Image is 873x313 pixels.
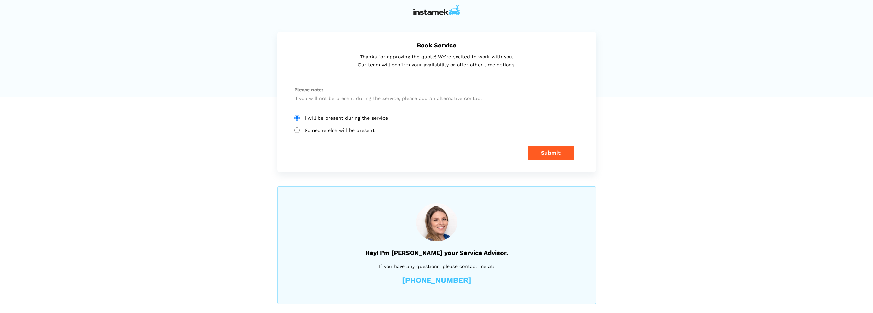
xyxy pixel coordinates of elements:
[294,86,579,94] span: Please note:
[528,146,574,160] button: Submit
[294,127,579,133] label: Someone else will be present
[294,86,579,102] p: If you will not be present during the service, please add an alternative contact
[294,53,579,68] p: Thanks for approving the quote! We’re excited to work with you. Our team will confirm your availa...
[295,262,579,270] p: If you have any questions, please contact me at:
[294,42,579,49] h5: Book Service
[294,115,579,121] label: I will be present during the service
[294,115,300,121] input: I will be present during the service
[402,277,471,284] a: [PHONE_NUMBER]
[295,249,579,256] h5: Hey! I’m [PERSON_NAME] your Service Advisor.
[294,127,300,133] input: Someone else will be present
